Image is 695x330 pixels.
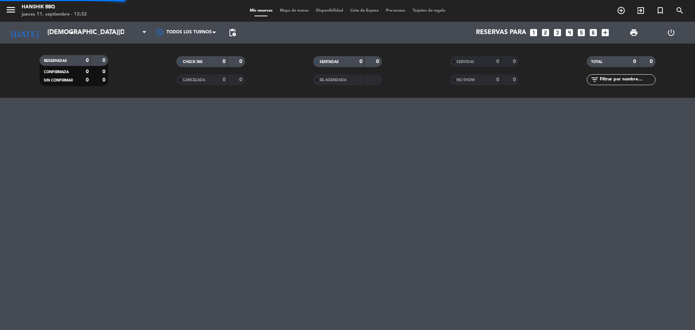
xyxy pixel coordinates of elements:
strong: 0 [650,59,654,64]
i: [DATE] [5,25,44,41]
div: Hanshik BBQ [22,4,87,11]
span: RE AGENDADA [320,78,346,82]
strong: 0 [633,59,636,64]
span: SENTADAS [320,60,339,64]
strong: 0 [496,77,499,82]
strong: 0 [223,59,226,64]
strong: 0 [86,78,89,83]
i: looks_5 [577,28,586,37]
strong: 0 [239,59,244,64]
i: looks_one [529,28,538,37]
span: NO SHOW [456,78,475,82]
i: turned_in_not [656,6,665,15]
i: looks_4 [565,28,574,37]
span: Mapa de mesas [276,9,312,13]
i: filter_list [590,75,599,84]
button: menu [5,4,16,18]
div: jueves 11. septiembre - 13:32 [22,11,87,18]
i: arrow_drop_down [67,28,76,37]
span: RESERVADAS [44,59,67,63]
span: CHECK INS [183,60,203,64]
strong: 0 [102,69,107,74]
span: SIN CONFIRMAR [44,79,73,82]
strong: 0 [359,59,362,64]
span: print [629,28,638,37]
strong: 0 [513,77,517,82]
strong: 0 [86,69,89,74]
strong: 0 [102,78,107,83]
input: Filtrar por nombre... [599,76,655,84]
strong: 0 [513,59,517,64]
span: CONFIRMADA [44,70,69,74]
strong: 0 [239,77,244,82]
strong: 0 [86,58,89,63]
strong: 0 [223,77,226,82]
i: power_settings_new [667,28,675,37]
i: add_box [601,28,610,37]
strong: 0 [376,59,380,64]
strong: 0 [102,58,107,63]
span: Reservas para [476,29,526,36]
strong: 0 [496,59,499,64]
i: looks_3 [553,28,562,37]
span: Tarjetas de regalo [409,9,449,13]
span: Pre-acceso [382,9,409,13]
span: CANCELADA [183,78,205,82]
span: SERVIDAS [456,60,474,64]
div: LOG OUT [652,22,690,43]
span: pending_actions [228,28,237,37]
span: TOTAL [591,60,602,64]
i: looks_6 [589,28,598,37]
span: Lista de Espera [347,9,382,13]
span: Disponibilidad [312,9,347,13]
i: search [675,6,684,15]
i: add_circle_outline [617,6,625,15]
i: looks_two [541,28,550,37]
i: exit_to_app [636,6,645,15]
span: Mis reservas [246,9,276,13]
i: menu [5,4,16,15]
